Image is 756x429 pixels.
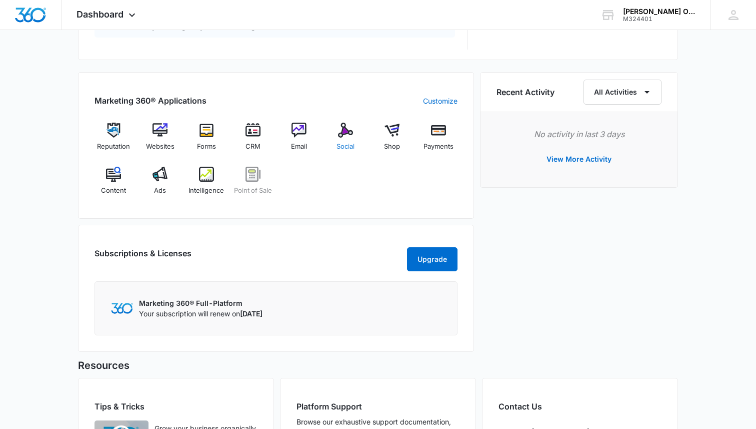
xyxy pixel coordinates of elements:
[407,247,457,271] button: Upgrade
[419,123,457,159] a: Payments
[139,298,262,308] p: Marketing 360® Full-Platform
[234,186,272,196] span: Point of Sale
[336,142,354,152] span: Social
[111,303,133,313] img: Marketing 360 Logo
[146,142,174,152] span: Websites
[326,123,365,159] a: Social
[384,142,400,152] span: Shop
[76,9,123,20] span: Dashboard
[78,358,678,373] h5: Resources
[536,147,621,171] button: View More Activity
[94,247,191,267] h2: Subscriptions & Licenses
[623,16,696,23] div: account id
[583,80,661,105] button: All Activities
[291,142,307,152] span: Email
[423,96,457,106] a: Customize
[296,400,459,412] h2: Platform Support
[188,186,224,196] span: Intelligence
[423,142,453,152] span: Payments
[197,142,216,152] span: Forms
[94,400,257,412] h2: Tips & Tricks
[245,142,260,152] span: CRM
[240,309,262,318] span: [DATE]
[623,8,696,16] div: account name
[498,400,661,412] h2: Contact Us
[94,167,133,203] a: Content
[187,167,226,203] a: Intelligence
[97,142,130,152] span: Reputation
[94,95,206,107] h2: Marketing 360® Applications
[496,86,554,98] h6: Recent Activity
[373,123,411,159] a: Shop
[187,123,226,159] a: Forms
[141,167,179,203] a: Ads
[496,128,661,140] p: No activity in last 3 days
[233,123,272,159] a: CRM
[141,123,179,159] a: Websites
[139,308,262,319] p: Your subscription will renew on
[94,123,133,159] a: Reputation
[280,123,318,159] a: Email
[154,186,166,196] span: Ads
[101,186,126,196] span: Content
[233,167,272,203] a: Point of Sale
